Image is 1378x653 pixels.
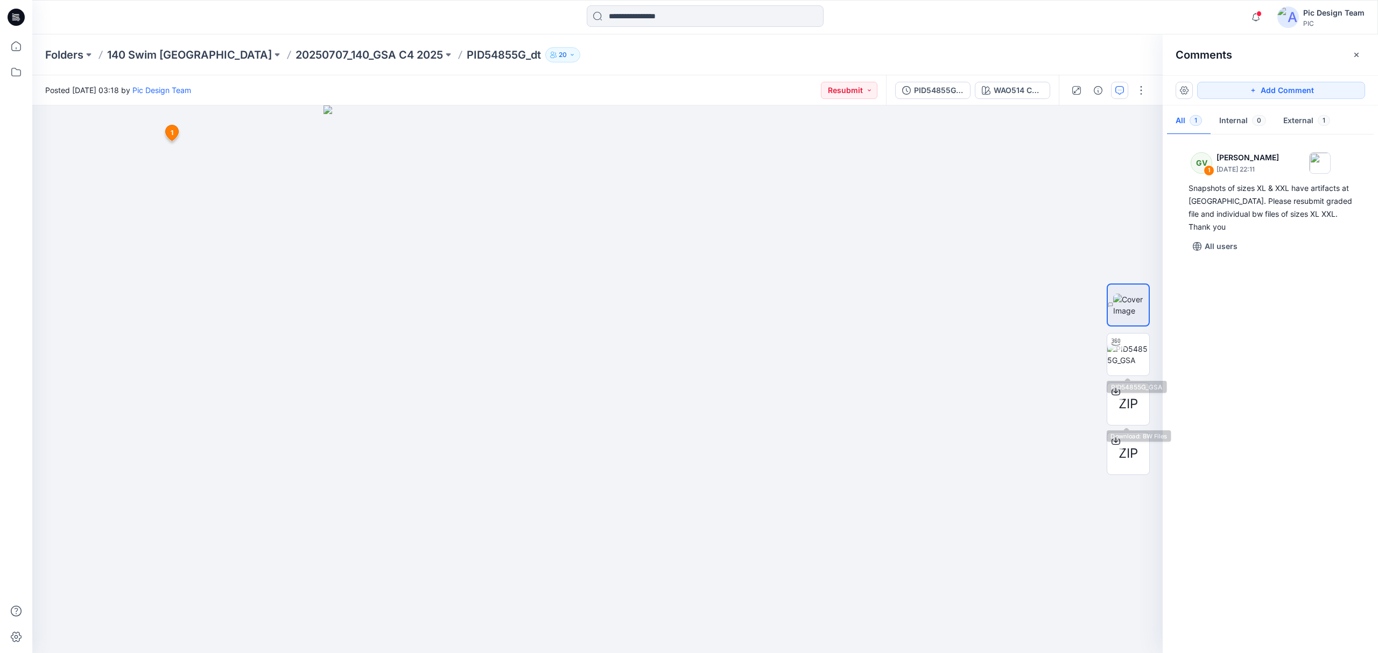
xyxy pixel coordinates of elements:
[1176,48,1232,61] h2: Comments
[1217,151,1279,164] p: [PERSON_NAME]
[1197,82,1365,99] button: Add Comment
[994,84,1043,96] div: WAO514 C2 Denim Blue
[1190,115,1202,126] span: 1
[1119,444,1138,463] span: ZIP
[559,49,567,61] p: 20
[1318,115,1330,126] span: 1
[1303,6,1365,19] div: Pic Design Team
[1191,152,1212,174] div: GV
[1303,19,1365,27] div: PIC
[1252,115,1266,126] span: 0
[975,82,1050,99] button: WAO514 C2 Denim Blue
[132,86,191,95] a: Pic Design Team
[1107,343,1149,366] img: PID54855G_GSA
[545,47,580,62] button: 20
[1204,165,1214,176] div: 1
[467,47,541,62] p: PID54855G_dt
[1217,164,1279,175] p: [DATE] 22:11
[1205,240,1238,253] p: All users
[914,84,964,96] div: PID54855G_gsa_V3
[1189,182,1352,233] div: Snapshots of sizes XL & XXL have artifacts at [GEOGRAPHIC_DATA]. Please resubmit graded file and ...
[1167,108,1211,135] button: All
[107,47,272,62] a: 140 Swim [GEOGRAPHIC_DATA]
[296,47,443,62] a: 20250707_140_GSA C4 2025
[45,47,83,62] a: Folders
[1275,108,1339,135] button: External
[1119,394,1138,414] span: ZIP
[1113,294,1149,316] img: Cover Image
[1089,82,1107,99] button: Details
[45,84,191,96] span: Posted [DATE] 03:18 by
[895,82,971,99] button: PID54855G_gsa_V3
[1211,108,1275,135] button: Internal
[1277,6,1299,28] img: avatar
[1189,238,1242,255] button: All users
